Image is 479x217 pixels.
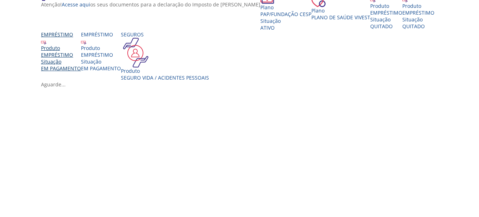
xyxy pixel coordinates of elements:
[402,23,425,30] span: QUITADO
[311,7,370,14] div: Plano
[41,31,81,72] a: Empréstimo Produto EMPRÉSTIMO Situação EM PAGAMENTO
[260,24,275,31] span: Ativo
[370,2,402,9] div: Produto
[41,65,81,72] span: EM PAGAMENTO
[41,45,81,51] div: Produto
[41,58,81,65] div: Situação
[311,14,370,21] span: Plano de Saúde VIVEST
[370,23,393,30] span: QUITADO
[121,31,209,81] a: Seguros Produto Seguro Vida / Acidentes Pessoais
[402,2,434,9] div: Produto
[81,39,86,45] img: ico_emprestimo.svg
[402,16,434,23] div: Situação
[260,11,311,17] span: PAP/Fundação CESP
[402,9,434,16] div: EMPRÉSTIMO
[81,31,121,38] div: Empréstimo
[260,4,311,11] div: Plano
[41,39,46,45] img: ico_emprestimo.svg
[121,74,209,81] div: Seguro Vida / Acidentes Pessoais
[260,17,311,24] div: Situação
[81,51,121,58] div: EMPRÉSTIMO
[370,16,402,23] div: Situação
[370,9,402,16] div: EMPRÉSTIMO
[41,81,443,88] div: Aguarde...
[62,1,90,8] a: Acesse aqui
[81,45,121,51] div: Produto
[41,1,260,8] p: Atenção! os seus documentos para a declaração do Imposto de [PERSON_NAME]
[81,58,121,65] div: Situação
[41,31,81,38] div: Empréstimo
[81,65,121,72] span: EM PAGAMENTO
[81,31,121,72] a: Empréstimo Produto EMPRÉSTIMO Situação EM PAGAMENTO
[121,67,209,74] div: Produto
[121,31,209,38] div: Seguros
[121,38,151,67] img: ico_seguros.png
[41,51,81,58] div: EMPRÉSTIMO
